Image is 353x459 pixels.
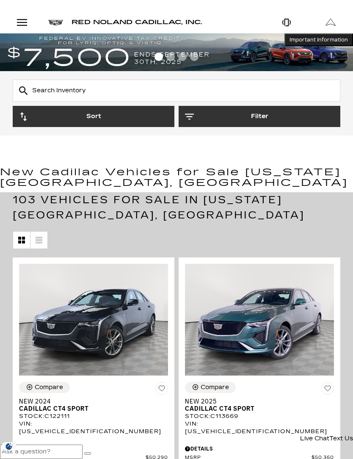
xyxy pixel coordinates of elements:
button: Sort [13,106,174,127]
a: Cadillac logo [48,17,63,28]
button: Important Information [284,33,353,46]
button: Compare Vehicle [19,382,70,393]
div: Stock : C113669 [185,412,334,420]
span: Go to slide 4 [190,53,199,61]
img: Cadillac logo [48,20,63,25]
img: 2025 Cadillac CT4 Sport [185,264,334,376]
button: Compare Vehicle [185,382,236,393]
span: Live Chat [300,435,329,442]
span: Cadillac CT4 Sport [185,405,328,412]
a: New 2025Cadillac CT4 Sport [185,398,334,412]
div: Compare [201,384,229,391]
div: Compare [35,384,63,391]
span: 103 Vehicles for Sale in [US_STATE][GEOGRAPHIC_DATA], [GEOGRAPHIC_DATA] [13,194,305,221]
div: Pricing Details - New 2025 Cadillac CT4 Sport [185,445,334,453]
span: New 2024 [19,398,162,405]
span: Text Us [329,435,353,442]
div: Stock : C122111 [19,412,168,420]
button: Filter [179,106,340,127]
span: Cadillac CT4 Sport [19,405,162,412]
input: Search Inventory [13,80,340,102]
span: Red Noland Cadillac, Inc. [72,19,202,26]
a: Red Noland Cadillac, Inc. [72,17,202,28]
button: Send [84,452,91,455]
img: 2024 Cadillac CT4 Sport [19,264,168,376]
span: New 2025 [185,398,328,405]
button: Save Vehicle [321,382,334,398]
a: Live Chat [300,433,329,445]
span: Go to slide 2 [166,53,175,61]
a: Text Us [329,433,353,445]
span: Go to slide 1 [154,53,163,61]
button: Save Vehicle [155,382,168,398]
div: Pricing Details - New 2024 Cadillac CT4 Sport [19,445,168,453]
a: Open Get Directions Modal [309,12,353,33]
span: Important Information [290,36,348,43]
div: VIN: [US_VEHICLE_IDENTIFICATION_NUMBER] [185,420,334,435]
span: Go to slide 3 [178,53,187,61]
div: VIN: [US_VEHICLE_IDENTIFICATION_NUMBER] [19,420,168,435]
a: New 2024Cadillac CT4 Sport [19,398,168,412]
a: Open Phone Modal [265,12,309,33]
